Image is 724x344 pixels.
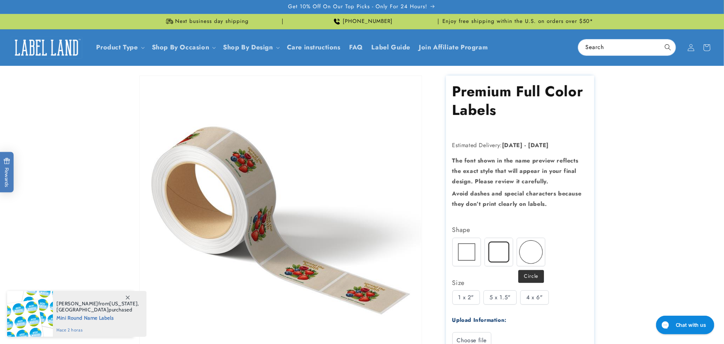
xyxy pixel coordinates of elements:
a: Shop By Design [223,43,273,52]
summary: Shop By Design [219,39,282,56]
a: Label Guide [367,39,415,56]
span: [PHONE_NUMBER] [343,18,393,25]
a: Product Type [96,43,138,52]
div: 4 x 6" [520,290,549,305]
img: Label Land [11,37,82,59]
span: Care instructions [287,43,341,52]
button: Search [660,39,676,55]
img: Round corner cut [485,238,513,266]
strong: - [525,141,526,149]
span: from , purchased [56,301,139,313]
span: Next business day shipping [175,18,249,25]
summary: Shop By Occasion [148,39,219,56]
div: Size [452,277,588,289]
span: FAQ [349,43,363,52]
a: Care instructions [283,39,345,56]
iframe: Gorgias live chat messenger [653,313,717,337]
span: Enjoy free shipping within the U.S. on orders over $50* [442,18,593,25]
p: Estimated Delivery: [452,140,588,151]
div: 5 x 1.5" [484,290,517,305]
div: Announcement [441,14,594,29]
span: Rewards [4,158,10,187]
a: FAQ [345,39,367,56]
span: Shop By Occasion [152,43,209,52]
div: Announcement [130,14,283,29]
summary: Product Type [92,39,148,56]
img: Square cut [453,238,481,266]
span: Label Guide [372,43,411,52]
img: Circle [517,238,545,266]
span: [US_STATE] [109,300,138,307]
span: [GEOGRAPHIC_DATA] [56,306,109,313]
span: [PERSON_NAME] [56,300,98,307]
a: Label Land [8,34,85,61]
div: Announcement [286,14,438,29]
span: Get 10% Off On Our Top Picks - Only For 24 Hours! [288,3,428,10]
label: Upload Information: [452,316,507,324]
strong: The font shown in the name preview reflects the exact style that will appear in your final design... [452,156,579,185]
strong: [DATE] [528,141,549,149]
span: hace 2 horas [56,327,139,333]
div: 1 x 2" [452,290,480,305]
strong: [DATE] [502,141,523,149]
span: Mini Round Name Labels [56,313,139,322]
div: Shape [452,224,588,236]
h1: Premium Full Color Labels [452,82,588,119]
strong: Avoid dashes and special characters because they don’t print clearly on labels. [452,189,582,208]
a: Join Affiliate Program [415,39,492,56]
span: Join Affiliate Program [419,43,488,52]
